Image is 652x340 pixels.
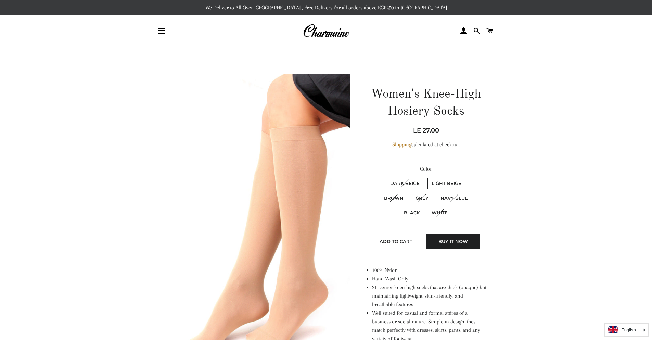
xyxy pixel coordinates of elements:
[303,23,349,38] img: Charmaine Egypt
[411,192,433,204] label: Grey
[400,207,424,218] label: Black
[372,276,408,282] span: Hand Wash Only
[372,284,486,307] span: 21 Denier knee-high socks that are thick (opaque) but maintaining lightweight, skin-friendly, and...
[372,267,398,273] span: 100% Nylon
[413,127,439,134] span: LE 27.00
[621,328,636,332] i: English
[380,192,408,204] label: Brown
[608,326,645,333] a: English
[365,86,487,121] h1: Women's Knee-High Hosiery Socks
[427,207,452,218] label: White
[386,178,424,189] label: Dark Beige
[365,165,487,173] label: Color
[426,234,480,249] button: Buy it now
[436,192,472,204] label: Navy Blue
[369,234,423,249] button: Add to Cart
[427,178,465,189] label: Light Beige
[392,141,411,148] a: Shipping
[380,239,412,244] span: Add to Cart
[365,140,487,149] div: calculated at checkout.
